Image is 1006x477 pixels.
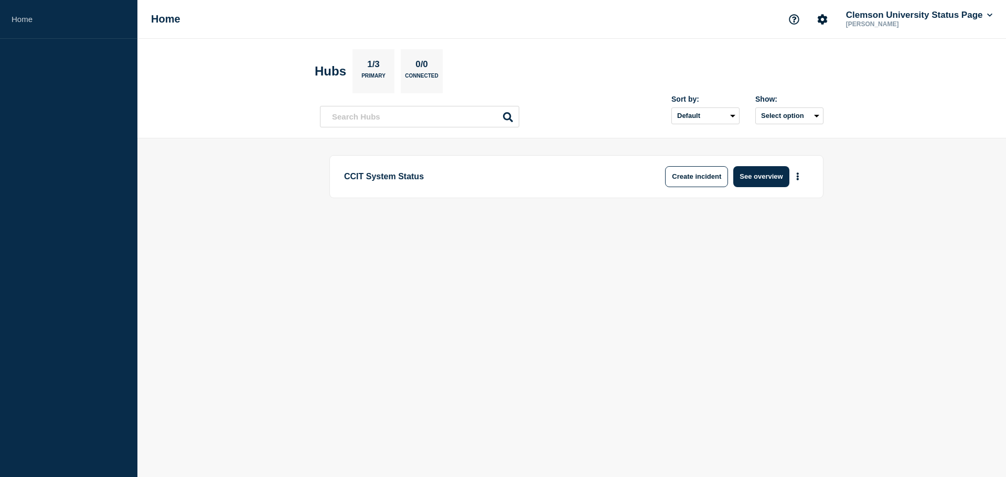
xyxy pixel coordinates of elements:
[315,64,346,79] h2: Hubs
[844,10,994,20] button: Clemson University Status Page
[320,106,519,127] input: Search Hubs
[344,166,634,187] p: CCIT System Status
[844,20,953,28] p: [PERSON_NAME]
[733,166,789,187] button: See overview
[783,8,805,30] button: Support
[755,95,823,103] div: Show:
[811,8,833,30] button: Account settings
[412,59,432,73] p: 0/0
[665,166,728,187] button: Create incident
[405,73,438,84] p: Connected
[755,107,823,124] button: Select option
[151,13,180,25] h1: Home
[791,167,805,186] button: More actions
[671,107,740,124] select: Sort by
[361,73,386,84] p: Primary
[671,95,740,103] div: Sort by:
[363,59,384,73] p: 1/3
